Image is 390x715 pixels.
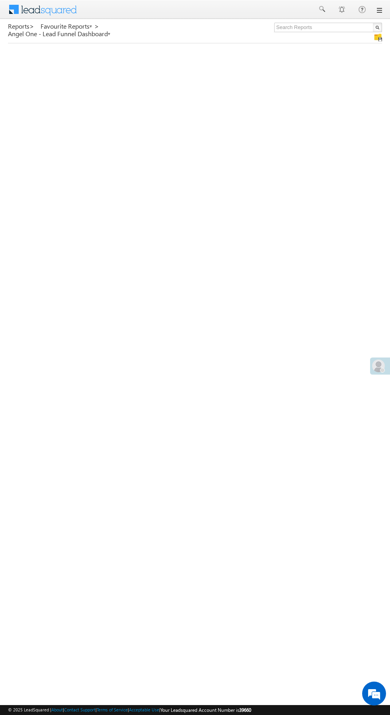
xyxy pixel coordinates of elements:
a: Angel One - Lead Funnel Dashboard [8,30,111,37]
span: > [29,21,34,31]
span: © 2025 LeadSquared | | | | | [8,706,251,714]
span: > [94,21,99,31]
input: Search Reports [274,23,382,32]
span: Your Leadsquared Account Number is [160,707,251,713]
a: Terms of Service [97,707,128,712]
a: Favourite Reports > [41,23,99,30]
span: 39660 [239,707,251,713]
a: Contact Support [64,707,96,712]
img: Manage all your saved reports! [374,33,382,41]
a: About [51,707,63,712]
a: Reports> [8,23,34,30]
a: Acceptable Use [129,707,159,712]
